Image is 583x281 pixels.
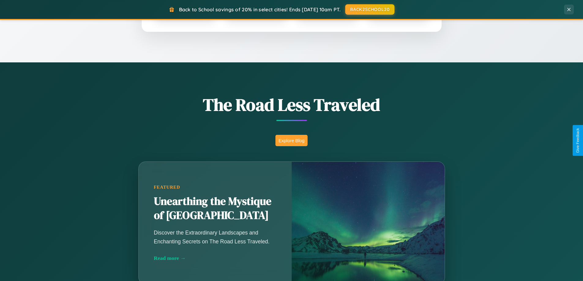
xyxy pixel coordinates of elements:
[275,135,308,146] button: Explore Blog
[108,93,475,116] h1: The Road Less Traveled
[179,6,341,13] span: Back to School savings of 20% in select cities! Ends [DATE] 10am PT.
[154,255,276,261] div: Read more →
[576,128,580,153] div: Give Feedback
[154,194,276,223] h2: Unearthing the Mystique of [GEOGRAPHIC_DATA]
[154,185,276,190] div: Featured
[154,228,276,246] p: Discover the Extraordinary Landscapes and Enchanting Secrets on The Road Less Traveled.
[345,4,394,15] button: BACK2SCHOOL20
